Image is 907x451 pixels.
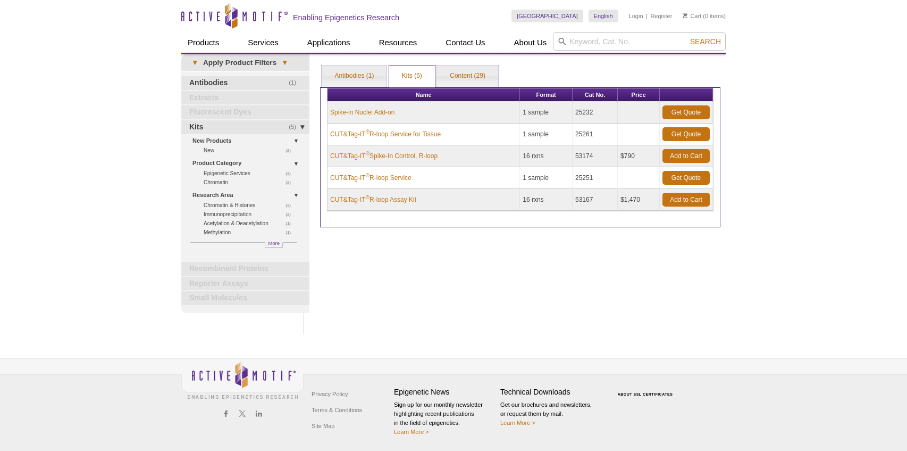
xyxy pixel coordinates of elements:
[268,239,280,248] span: More
[439,32,491,53] a: Contact Us
[285,178,297,187] span: (2)
[285,219,297,228] span: (1)
[330,151,438,161] a: CUT&Tag-IT®Spike-In Control, R-loop
[327,88,520,102] th: Name
[389,65,435,87] a: Kits (5)
[618,88,660,102] th: Price
[687,37,724,46] button: Search
[309,402,365,418] a: Terms & Conditions
[662,127,710,141] a: Get Quote
[373,32,424,53] a: Resources
[573,88,618,102] th: Cat No.
[301,32,357,53] a: Applications
[192,158,303,169] a: Product Category
[629,12,643,20] a: Login
[181,76,309,90] a: (1)Antibodies
[683,12,701,20] a: Cart
[285,210,297,219] span: (2)
[330,173,411,183] a: CUT&Tag-IT®R-loop Service
[508,32,553,53] a: About Us
[289,76,302,90] span: (1)
[366,151,369,157] sup: ®
[181,105,309,119] a: Fluorescent Dyes
[204,219,297,228] a: (1)Acetylation & Deacetylation
[650,12,672,20] a: Register
[520,102,573,124] td: 1 sample
[204,146,297,155] a: (2)New
[285,146,297,155] span: (2)
[553,32,726,51] input: Keyword, Cat. No.
[683,10,726,22] li: (0 items)
[330,129,441,139] a: CUT&Tag-IT®R-loop Service for Tissue
[181,32,225,53] a: Products
[204,201,297,210] a: (3)Chromatin & Histones
[573,189,618,211] td: 53167
[293,13,399,22] h2: Enabling Epigenetics Research
[181,120,309,134] a: (5)Kits
[204,169,297,178] a: (3)Epigenetic Services
[573,102,618,124] td: 25232
[181,262,309,276] a: Recombinant Proteins
[662,171,710,185] a: Get Quote
[366,129,369,135] sup: ®
[285,228,297,237] span: (1)
[394,429,429,435] a: Learn More >
[289,120,302,134] span: (5)
[181,291,309,305] a: Small Molecules
[322,65,387,87] a: Antibodies (1)
[181,91,309,105] a: Extracts
[192,190,303,201] a: Research Area
[330,195,416,204] a: CUT&Tag-IT®R-loop Assay Kit
[690,37,721,46] span: Search
[618,145,660,167] td: $790
[520,167,573,189] td: 1 sample
[366,173,369,178] sup: ®
[573,167,618,189] td: 25251
[618,189,660,211] td: $1,470
[366,194,369,200] sup: ®
[309,418,337,434] a: Site Map
[394,388,495,397] h4: Epigenetic News
[204,228,297,237] a: (1)Methylation
[285,169,297,178] span: (3)
[181,277,309,291] a: Reporter Assays
[241,32,285,53] a: Services
[573,145,618,167] td: 53174
[520,145,573,167] td: 16 rxns
[646,10,648,22] li: |
[511,10,583,22] a: [GEOGRAPHIC_DATA]
[394,400,495,437] p: Sign up for our monthly newsletter highlighting recent publications in the field of epigenetics.
[520,124,573,145] td: 1 sample
[204,178,297,187] a: (2)Chromatin
[181,358,304,401] img: Active Motif,
[187,58,203,68] span: ▾
[192,135,303,146] a: New Products
[520,88,573,102] th: Format
[607,377,686,400] table: Click to Verify - This site chose Symantec SSL for secure e-commerce and confidential communicati...
[662,105,710,119] a: Get Quote
[662,193,710,207] a: Add to Cart
[309,386,350,402] a: Privacy Policy
[330,108,394,117] a: Spike-in Nuclei Add-on
[589,10,618,22] a: English
[204,210,297,219] a: (2)Immunoprecipitation
[573,124,618,145] td: 25261
[500,388,601,397] h4: Technical Downloads
[662,149,710,163] a: Add to Cart
[265,242,283,248] a: More
[285,201,297,210] span: (3)
[500,420,535,426] a: Learn More >
[618,392,673,396] a: ABOUT SSL CERTIFICATES
[683,13,687,18] img: Your Cart
[520,189,573,211] td: 16 rxns
[181,54,309,71] a: ▾Apply Product Filters▾
[437,65,498,87] a: Content (29)
[276,58,293,68] span: ▾
[500,400,601,428] p: Get our brochures and newsletters, or request them by mail.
